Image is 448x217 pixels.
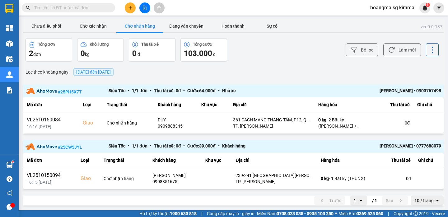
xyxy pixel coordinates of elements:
span: Miền Bắc [338,210,383,217]
button: Chờ nhận hàng [116,20,163,32]
div: đơn [29,48,69,58]
div: DUY [158,117,194,123]
div: Siêu Tốc 1 / 1 đơn Thu tài xế: 0 đ Cước: 39.000 đ Khách hàng [109,142,358,150]
span: • [125,143,132,148]
button: caret-down [433,2,444,13]
div: Thu tài xế [380,101,410,108]
div: Tổng đơn [38,42,55,47]
div: kg [81,48,120,58]
div: Siêu Tốc 1 / 1 đơn Thu tài xế: 0 đ Cước: 64.000 đ Nhà xe [109,87,358,95]
th: Hàng hóa [317,153,379,168]
div: 239-241 [GEOGRAPHIC_DATA][PERSON_NAME] [PERSON_NAME][GEOGRAPHIC_DATA][PERSON_NAME][GEOGRAPHIC_DAT... [236,172,313,179]
th: Ghi chú [414,153,444,168]
img: warehouse-icon [6,71,13,78]
div: Khối lượng [90,42,109,47]
span: | [201,210,202,217]
div: 0909888345 [158,123,194,129]
sup: 1 [426,3,430,7]
span: file-add [142,6,147,10]
span: • [147,88,154,93]
span: plus [128,6,133,10]
th: Loại [77,153,100,168]
span: 0 kg [321,176,329,181]
button: Sự cố [256,20,287,32]
button: Bộ lọc [346,43,378,56]
span: # 25PH5X7T [58,89,82,94]
div: Tổng cước [193,42,212,47]
div: [PERSON_NAME] [152,172,198,179]
div: Giao [81,175,96,182]
span: • [125,88,132,93]
div: 361 CÁCH MẠNG THÁNG TÁM, P12, Q10 [233,117,311,123]
th: Khu vực [202,153,232,168]
button: Thu tài xế0 đ [129,38,175,62]
div: 16:15 [DATE] [27,179,73,185]
span: 0 [81,49,85,58]
div: Chờ nhận hàng [104,175,145,182]
img: dashboard-icon [6,25,13,31]
span: Hỗ trợ kỹ thuật: [139,210,197,217]
th: Trạng thái [100,153,149,168]
span: 15/10/2025 đến 15/10/2025 [76,70,111,75]
img: logo-vxr [5,4,13,13]
div: đ [132,48,172,58]
button: Chờ xác nhận [70,20,116,32]
div: Giao [83,119,99,127]
th: Trạng thái [103,97,154,112]
div: đ [184,48,224,58]
div: VL2510150084 [27,116,75,124]
button: Chưa điều phối [23,20,70,32]
span: • [147,143,154,148]
input: Tìm tên, số ĐT hoặc mã đơn [34,4,108,11]
span: question-circle [7,176,12,182]
img: solution-icon [6,87,13,93]
div: Thu tài xế [383,156,411,164]
span: message [7,204,12,210]
span: | [388,210,389,217]
span: ⚪️ [335,212,337,215]
th: Địa chỉ [232,153,317,168]
div: [PERSON_NAME] • 0903767498 [358,87,441,95]
th: Mã đơn [23,153,77,168]
button: file-add [139,2,150,13]
button: previous page. current page 1 / 1 [314,196,345,205]
span: / 1 [372,197,377,204]
button: aim [154,2,165,13]
img: warehouse-icon [6,56,13,62]
div: TP. [PERSON_NAME] [236,179,313,185]
div: 0 đ [380,120,410,126]
button: Khối lượng0kg [77,38,124,62]
span: 2 [29,49,33,58]
input: Selected 10 / trang. [434,197,435,204]
span: • [181,143,187,148]
div: Chờ nhận hàng [107,120,150,126]
button: Đang vận chuyển [163,20,210,32]
span: Cung cấp máy in - giấy in: [207,210,255,217]
span: search [26,6,30,10]
div: Vĩnh Long [59,5,103,20]
th: Địa chỉ [229,97,315,112]
span: # 25CW5JYL [58,145,82,150]
span: • [216,88,222,93]
button: Hoàn thành [210,20,256,32]
div: 16:16 [DATE] [27,124,75,130]
div: 0908851675 [152,179,198,185]
sup: 1 [12,161,14,163]
span: notification [7,190,12,196]
span: Nhận: [59,6,74,12]
div: 1 [354,197,356,204]
div: Thu tài xế [141,42,159,47]
span: 1 [427,3,429,7]
span: 0 kg [318,117,326,122]
span: Lọc theo khoảng ngày : [26,69,69,75]
img: icon-new-feature [422,5,428,11]
div: 0 đ [383,175,411,182]
span: Gửi: [5,6,15,12]
span: aim [157,6,161,10]
div: HUYỀN TRẠM [59,20,103,28]
div: 0000000000 [59,28,103,36]
button: next page. current page 1 / 1 [382,196,408,205]
div: - 2 Bất kỳ ([PERSON_NAME] + THÙNG) [318,117,373,129]
div: [PERSON_NAME] • 0777688079 [358,142,441,150]
span: [DATE] đến [DATE] [73,68,114,76]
